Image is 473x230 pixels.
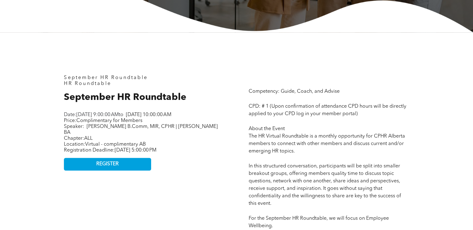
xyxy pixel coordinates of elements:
span: Price: [64,118,142,123]
span: REGISTER [96,161,119,167]
span: Location: Registration Deadline: [64,142,156,153]
span: September HR Roundtable [64,93,186,102]
span: Date: to [64,112,123,117]
span: [DATE] 9:00:00 AM [76,112,119,117]
span: Speaker: [64,124,84,129]
span: Complimentary for Members [76,118,142,123]
span: September HR Roundtable [64,75,148,80]
span: Virtual - complimentary AB [85,142,146,147]
span: Chapter: [64,136,93,141]
span: [DATE] 5:00:00 PM [115,148,156,153]
a: REGISTER [64,158,151,171]
span: [DATE] 10:00:00 AM [126,112,171,117]
span: ALL [84,136,93,141]
span: HR Roundtable [64,81,111,86]
span: [PERSON_NAME] B.Comm, MIR, CPHR | [PERSON_NAME] BA [64,124,217,135]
